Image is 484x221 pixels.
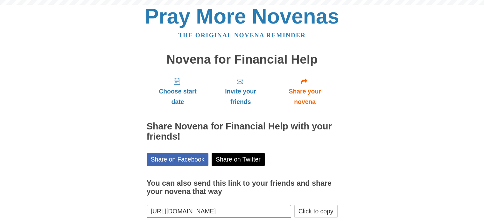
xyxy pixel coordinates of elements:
a: Share your novena [272,73,338,110]
a: Share on Twitter [212,153,265,166]
a: Pray More Novenas [145,4,339,28]
a: Invite your friends [209,73,272,110]
a: Choose start date [147,73,209,110]
h1: Novena for Financial Help [147,53,338,66]
h2: Share Novena for Financial Help with your friends! [147,121,338,142]
span: Choose start date [153,86,203,107]
span: Share your novena [279,86,331,107]
a: The original novena reminder [178,32,306,38]
h3: You can also send this link to your friends and share your novena that way [147,179,338,196]
span: Invite your friends [215,86,266,107]
a: Share on Facebook [147,153,209,166]
button: Click to copy [294,205,338,218]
